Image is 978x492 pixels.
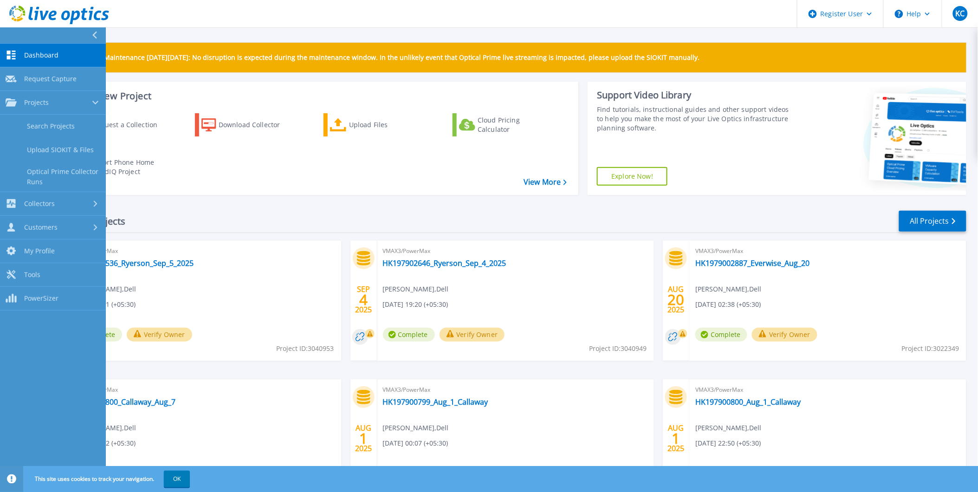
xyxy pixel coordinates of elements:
span: VMAX3/PowerMax [70,385,336,395]
span: VMAX3/PowerMax [383,385,648,395]
a: HK197906536_Ryerson_Sep_5_2025 [70,259,194,268]
div: Support Video Library [597,89,791,101]
a: Cloud Pricing Calculator [453,113,556,136]
div: AUG 2025 [355,421,372,455]
div: Download Collector [219,116,293,134]
span: KC [955,10,965,17]
div: Cloud Pricing Calculator [478,116,552,134]
a: HK197900800_Callaway_Aug_7 [70,397,175,407]
div: Upload Files [349,116,423,134]
h3: Start a New Project [66,91,567,101]
span: VMAX3/PowerMax [70,246,336,256]
span: Projects [24,98,49,107]
span: [PERSON_NAME] , Dell [695,284,761,294]
span: [PERSON_NAME] , Dell [383,423,449,433]
div: AUG 2025 [667,421,685,455]
span: My Profile [24,247,55,255]
span: [DATE] 19:20 (+05:30) [383,299,448,310]
div: Request a Collection [92,116,167,134]
span: Complete [383,328,435,342]
a: HK197900799_Aug_1_Callaway [383,397,488,407]
span: Collectors [24,200,55,208]
span: Project ID: 3022349 [902,343,959,354]
span: Customers [24,223,58,232]
span: [DATE] 22:50 (+05:30) [695,438,761,448]
a: Explore Now! [597,167,667,186]
button: Verify Owner [752,328,817,342]
span: VMAX3/PowerMax [695,385,961,395]
a: Download Collector [195,113,298,136]
button: Verify Owner [440,328,505,342]
span: 1 [359,434,368,442]
span: [PERSON_NAME] , Dell [383,284,449,294]
span: 1 [672,434,680,442]
span: Request Capture [24,75,77,83]
a: HK197902646_Ryerson_Sep_4_2025 [383,259,506,268]
span: 20 [668,296,685,304]
span: [DATE] 00:07 (+05:30) [383,438,448,448]
span: VMAX3/PowerMax [383,246,648,256]
a: Request a Collection [66,113,169,136]
div: AUG 2025 [667,283,685,317]
a: Upload Files [324,113,427,136]
span: PowerSizer [24,294,58,303]
p: Scheduled Maintenance [DATE][DATE]: No disruption is expected during the maintenance window. In t... [69,54,700,61]
a: HK197900800_Aug_1_Callaway [695,397,801,407]
span: Complete [695,328,747,342]
span: Dashboard [24,51,58,59]
a: View More [524,178,567,187]
div: Import Phone Home CloudIQ Project [91,158,163,176]
span: Project ID: 3040949 [589,343,647,354]
button: Verify Owner [127,328,192,342]
div: SEP 2025 [355,283,372,317]
span: Project ID: 3040953 [277,343,334,354]
span: This site uses cookies to track your navigation. [26,471,190,487]
span: 4 [359,296,368,304]
a: All Projects [899,211,966,232]
a: HK1979002887_Everwise_Aug_20 [695,259,810,268]
span: [PERSON_NAME] , Dell [695,423,761,433]
span: Tools [24,271,40,279]
span: VMAX3/PowerMax [695,246,961,256]
button: OK [164,471,190,487]
div: Find tutorials, instructional guides and other support videos to help you make the most of your L... [597,105,791,133]
span: [DATE] 02:38 (+05:30) [695,299,761,310]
